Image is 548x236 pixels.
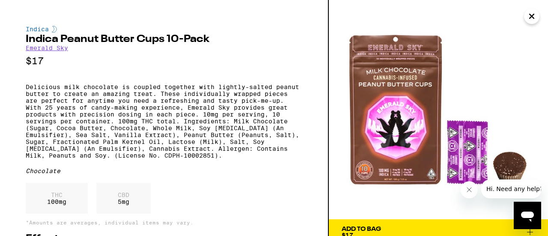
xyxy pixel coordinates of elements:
[26,56,302,66] p: $17
[514,202,541,229] iframe: Button to launch messaging window
[481,179,541,198] iframe: Message from company
[26,84,302,159] p: Delicious milk chocolate is coupled together with lightly-salted peanut butter to create an amazi...
[26,183,88,214] div: 100 mg
[461,181,478,198] iframe: Close message
[26,45,68,51] a: Emerald Sky
[52,26,57,33] img: indicaColor.svg
[118,191,129,198] p: CBD
[96,183,151,214] div: 5 mg
[524,9,539,24] button: Close
[342,226,381,232] div: Add To Bag
[26,26,302,33] div: Indica
[26,167,302,174] div: Chocolate
[47,191,66,198] p: THC
[26,220,302,225] p: *Amounts are averages, individual items may vary.
[26,34,302,45] h2: Indica Peanut Butter Cups 10-Pack
[5,6,62,13] span: Hi. Need any help?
